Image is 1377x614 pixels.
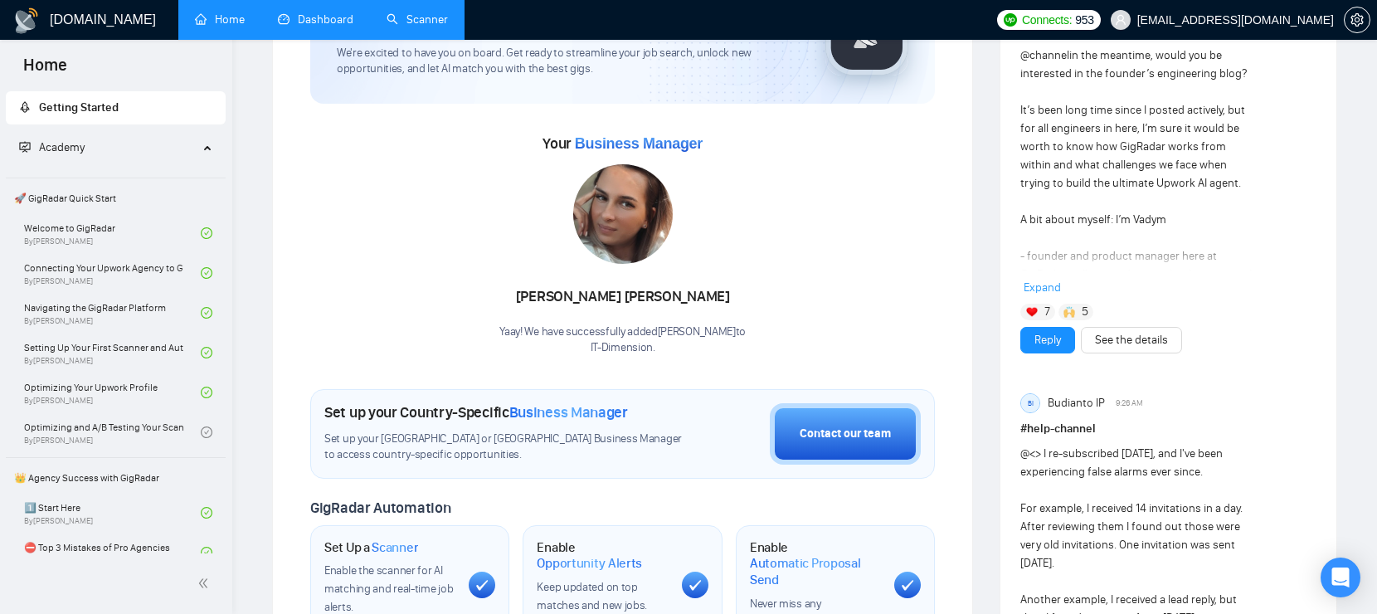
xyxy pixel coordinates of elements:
[750,539,881,588] h1: Enable
[1026,306,1038,318] img: ❤️
[24,334,201,371] a: Setting Up Your First Scanner and Auto-BidderBy[PERSON_NAME]
[1344,7,1370,33] button: setting
[24,255,201,291] a: Connecting Your Upwork Agency to GigRadarBy[PERSON_NAME]
[1345,13,1370,27] span: setting
[1095,331,1168,349] a: See the details
[1075,11,1093,29] span: 953
[195,12,245,27] a: homeHome
[7,182,224,215] span: 🚀 GigRadar Quick Start
[770,403,921,465] button: Contact our team
[1020,48,1069,62] span: @channel
[13,7,40,34] img: logo
[1344,13,1370,27] a: setting
[1021,394,1039,412] div: BI
[1115,14,1126,26] span: user
[201,426,212,438] span: check-circle
[201,387,212,398] span: check-circle
[39,140,85,154] span: Academy
[197,575,214,592] span: double-left
[750,555,881,587] span: Automatic Proposal Send
[1063,306,1075,318] img: 🙌
[24,534,201,571] a: ⛔ Top 3 Mistakes of Pro Agencies
[1024,280,1061,295] span: Expand
[1020,420,1316,438] h1: # help-channel
[19,141,31,153] span: fund-projection-screen
[19,101,31,113] span: rocket
[537,580,647,612] span: Keep updated on top matches and new jobs.
[201,227,212,239] span: check-circle
[1081,327,1182,353] button: See the details
[337,46,799,77] span: We're excited to have you on board. Get ready to streamline your job search, unlock new opportuni...
[324,539,418,556] h1: Set Up a
[10,53,80,88] span: Home
[201,267,212,279] span: check-circle
[1034,331,1061,349] a: Reply
[278,12,353,27] a: dashboardDashboard
[537,539,668,572] h1: Enable
[24,495,201,531] a: 1️⃣ Start HereBy[PERSON_NAME]
[39,100,119,115] span: Getting Started
[6,91,226,124] li: Getting Started
[1020,46,1257,558] div: in the meantime, would you be interested in the founder’s engineering blog? It’s been long time s...
[499,283,746,311] div: [PERSON_NAME] [PERSON_NAME]
[201,347,212,358] span: check-circle
[1082,304,1088,320] span: 5
[543,134,703,153] span: Your
[1020,327,1075,353] button: Reply
[24,374,201,411] a: Optimizing Your Upwork ProfileBy[PERSON_NAME]
[1022,11,1072,29] span: Connects:
[1004,13,1017,27] img: upwork-logo.png
[372,539,418,556] span: Scanner
[201,307,212,319] span: check-circle
[324,431,683,463] span: Set up your [GEOGRAPHIC_DATA] or [GEOGRAPHIC_DATA] Business Manager to access country-specific op...
[1044,304,1050,320] span: 7
[1116,396,1143,411] span: 9:26 AM
[310,499,450,517] span: GigRadar Automation
[24,414,201,451] a: Optimizing and A/B Testing Your Scanner for Better ResultsBy[PERSON_NAME]
[499,324,746,356] div: Yaay! We have successfully added [PERSON_NAME] to
[499,340,746,356] p: IT-Dimension .
[24,215,201,251] a: Welcome to GigRadarBy[PERSON_NAME]
[575,135,703,152] span: Business Manager
[800,425,891,443] div: Contact our team
[387,12,448,27] a: searchScanner
[201,507,212,519] span: check-circle
[24,295,201,331] a: Navigating the GigRadar PlatformBy[PERSON_NAME]
[19,140,85,154] span: Academy
[509,403,628,422] span: Business Manager
[324,563,453,614] span: Enable the scanner for AI matching and real-time job alerts.
[324,403,628,422] h1: Set up your Country-Specific
[573,164,673,264] img: 1687292944514-17.jpg
[1048,394,1105,412] span: Budianto IP
[7,461,224,495] span: 👑 Agency Success with GigRadar
[1321,558,1360,597] div: Open Intercom Messenger
[201,547,212,558] span: check-circle
[537,555,642,572] span: Opportunity Alerts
